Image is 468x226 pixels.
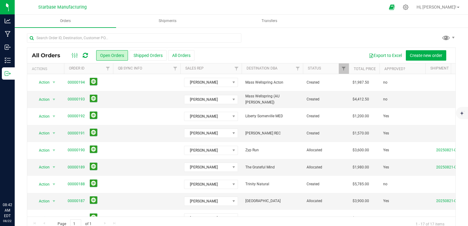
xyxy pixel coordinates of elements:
[184,129,230,137] span: [PERSON_NAME]
[170,63,180,74] a: Filter
[383,113,389,119] span: Yes
[219,15,320,28] a: Transfers
[245,147,299,153] span: Zyp Run
[353,164,369,170] span: $1,980.00
[383,198,389,204] span: Yes
[383,181,387,187] span: no
[245,113,299,119] span: Liberty Somerville MED
[33,146,50,155] span: Action
[50,112,58,121] span: select
[32,52,66,59] span: All Orders
[52,18,79,24] span: Orders
[307,80,345,85] span: Created
[5,31,11,37] inline-svg: Manufacturing
[3,219,12,223] p: 08/22
[184,146,230,155] span: [PERSON_NAME]
[307,147,345,153] span: Allocated
[354,67,376,71] a: Total Price
[245,130,299,136] span: [PERSON_NAME] REC
[383,147,389,153] span: Yes
[33,78,50,87] span: Action
[293,63,303,74] a: Filter
[50,78,58,87] span: select
[436,165,461,169] a: 20250821-005
[38,5,87,10] span: Starbase Manufacturing
[3,202,12,219] p: 08:42 AM EDT
[103,63,113,74] a: Filter
[307,215,345,221] span: Created
[33,197,50,205] span: Action
[27,33,241,43] input: Search Order ID, Destination, Customer PO...
[184,214,230,222] span: [PERSON_NAME]
[339,63,349,74] a: Filter
[353,96,369,102] span: $4,412.50
[308,66,321,70] a: Status
[15,15,116,28] a: Orders
[50,163,58,171] span: select
[150,18,185,24] span: Shipments
[436,148,461,152] a: 20250821-004
[5,57,11,63] inline-svg: Inventory
[118,66,142,70] a: QB Sync Info
[307,130,345,136] span: Created
[68,147,85,153] a: 00000190
[117,15,218,28] a: Shipments
[32,67,62,71] div: Actions
[383,215,387,221] span: no
[430,66,449,70] a: Shipment
[50,180,58,189] span: select
[68,215,85,221] a: 00000186
[185,66,204,70] a: Sales Rep
[69,66,85,70] a: Order ID
[50,214,58,222] span: select
[307,181,345,187] span: Created
[68,80,85,85] a: 00000194
[5,44,11,50] inline-svg: Inbound
[68,130,85,136] a: 00000191
[68,96,85,102] a: 00000193
[33,163,50,171] span: Action
[184,112,230,121] span: [PERSON_NAME]
[385,1,399,13] span: Open Ecommerce Menu
[245,198,299,204] span: [GEOGRAPHIC_DATA]
[383,130,389,136] span: Yes
[184,197,230,205] span: [PERSON_NAME]
[168,50,194,61] button: All Orders
[96,50,128,61] button: Open Orders
[50,95,58,104] span: select
[68,164,85,170] a: 00000189
[436,199,461,203] a: 20250821-003
[247,66,277,70] a: Destination DBA
[417,5,456,9] span: Hi, [PERSON_NAME]!
[33,95,50,104] span: Action
[307,198,345,204] span: Allocated
[353,130,369,136] span: $1,570.00
[365,50,406,61] button: Export to Excel
[353,147,369,153] span: $3,600.00
[253,18,285,24] span: Transfers
[5,18,11,24] inline-svg: Analytics
[406,50,446,61] button: Create new order
[384,67,405,71] a: Approved?
[353,215,369,221] span: $2,300.00
[50,197,58,205] span: select
[5,70,11,77] inline-svg: Outbound
[33,112,50,121] span: Action
[353,198,369,204] span: $3,900.00
[245,164,299,170] span: The Grateful Mind
[184,95,230,104] span: [PERSON_NAME]
[68,198,85,204] a: 00000187
[245,80,299,85] span: Mass Wellspring Acton
[307,113,345,119] span: Created
[232,63,242,74] a: Filter
[245,215,299,221] span: Green N' Go
[18,176,25,183] iframe: Resource center unread badge
[383,164,389,170] span: Yes
[410,53,442,58] span: Create new order
[68,113,85,119] a: 00000192
[68,181,85,187] a: 00000188
[50,129,58,137] span: select
[50,146,58,155] span: select
[353,113,369,119] span: $1,200.00
[130,50,167,61] button: Shipped Orders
